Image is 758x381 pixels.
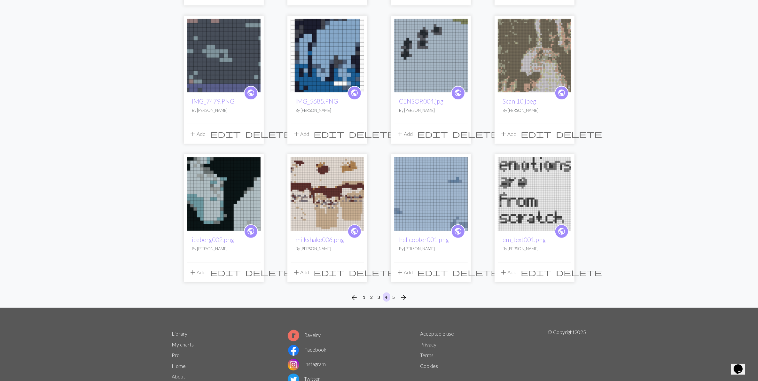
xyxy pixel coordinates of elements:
span: edit [521,268,552,277]
a: helicopter001.png [399,236,449,243]
button: Previous [348,292,361,303]
button: Next [397,292,410,303]
a: public [555,224,569,238]
button: Delete [243,128,294,140]
i: public [247,87,255,99]
span: edit [210,129,241,138]
span: add [189,129,197,138]
i: Next [400,294,408,301]
button: 4 [383,292,390,302]
img: Ravelry logo [288,330,299,341]
a: Home [172,363,186,369]
button: Delete [450,266,501,278]
p: By [PERSON_NAME] [503,107,566,113]
button: Delete [243,266,294,278]
a: em_text001.png [503,236,546,243]
img: Instagram logo [288,359,299,370]
img: helicopter001.png [394,157,468,231]
button: Delete [347,266,397,278]
a: IMG_7479.PNG [192,97,235,105]
span: edit [418,268,448,277]
span: public [558,226,566,236]
button: Edit [415,266,450,278]
span: delete [349,129,395,138]
a: milkshake006.png [296,236,344,243]
a: Library [172,330,188,337]
button: Add [291,128,312,140]
p: By [PERSON_NAME] [192,246,255,252]
a: CENSOR004.jpg [399,97,444,105]
i: Edit [314,268,345,276]
button: Add [187,266,208,278]
span: add [500,129,508,138]
span: delete [246,129,292,138]
i: public [350,87,358,99]
a: public [348,224,362,238]
a: Ravelry [288,332,321,338]
a: Terms [420,352,434,358]
a: Acceptable use [420,330,454,337]
span: add [189,268,197,277]
i: Previous [351,294,358,301]
i: public [558,225,566,238]
span: public [558,88,566,98]
iframe: chat widget [731,355,752,375]
a: Instagram [288,361,326,367]
a: public [451,86,465,100]
p: By [PERSON_NAME] [399,107,463,113]
button: Delete [554,128,605,140]
span: public [247,226,255,236]
p: By [PERSON_NAME] [399,246,463,252]
span: public [454,88,462,98]
a: milkshake006.png [291,190,364,196]
a: em_text001.png [498,190,571,196]
img: IMG_7479.PNG [187,19,261,92]
a: Scan 10.jpeg [503,97,536,105]
p: By [PERSON_NAME] [503,246,566,252]
span: edit [418,129,448,138]
nav: Page navigation [348,292,410,303]
span: add [293,129,301,138]
i: Edit [521,130,552,138]
span: add [396,129,404,138]
i: Edit [210,268,241,276]
span: delete [246,268,292,277]
span: edit [521,129,552,138]
span: add [500,268,508,277]
span: add [396,268,404,277]
span: delete [453,129,499,138]
button: 3 [375,292,383,302]
a: Privacy [420,341,437,347]
span: delete [556,129,602,138]
i: public [350,225,358,238]
a: public [348,86,362,100]
span: delete [349,268,395,277]
p: By [PERSON_NAME] [192,107,255,113]
span: edit [314,268,345,277]
a: Scan 10.jpeg [498,52,571,58]
i: Edit [521,268,552,276]
p: By [PERSON_NAME] [296,246,359,252]
a: public [244,224,258,238]
span: public [350,88,358,98]
i: Edit [314,130,345,138]
button: Delete [450,128,501,140]
button: Delete [347,128,397,140]
span: public [454,226,462,236]
button: Add [498,128,519,140]
button: Edit [208,266,243,278]
img: em_text001.png [498,157,571,231]
span: public [247,88,255,98]
i: public [454,225,462,238]
button: Add [498,266,519,278]
span: edit [314,129,345,138]
a: My charts [172,341,194,347]
i: public [454,87,462,99]
img: Scan 10.jpeg [498,19,571,92]
i: Edit [418,268,448,276]
a: Cookies [420,363,438,369]
a: About [172,373,185,379]
span: arrow_back [351,293,358,302]
a: IMG_5685.PNG [296,97,338,105]
i: Edit [210,130,241,138]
